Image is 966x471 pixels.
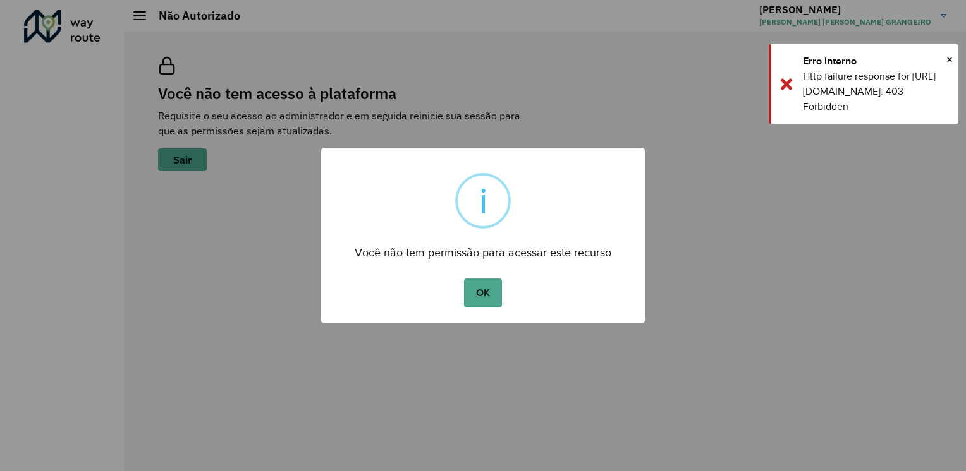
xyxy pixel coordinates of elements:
[803,54,949,69] div: Erro interno
[803,69,949,114] div: Http failure response for [URL][DOMAIN_NAME]: 403 Forbidden
[946,50,953,69] span: ×
[946,50,953,69] button: Close
[464,278,501,307] button: OK
[479,176,487,226] div: i
[321,234,645,263] div: Você não tem permissão para acessar este recurso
